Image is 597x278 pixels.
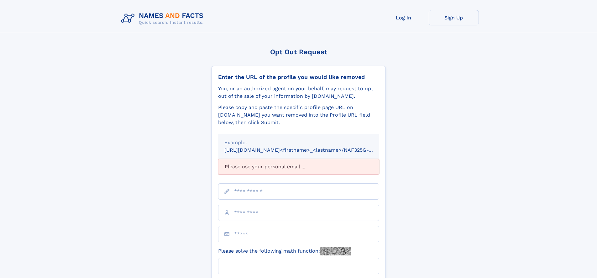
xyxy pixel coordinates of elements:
div: Example: [224,139,373,146]
div: Please use your personal email ... [218,159,379,175]
small: [URL][DOMAIN_NAME]<firstname>_<lastname>/NAF325G-xxxxxxxx [224,147,391,153]
a: Log In [379,10,429,25]
a: Sign Up [429,10,479,25]
div: You, or an authorized agent on your behalf, may request to opt-out of the sale of your informatio... [218,85,379,100]
img: Logo Names and Facts [118,10,209,27]
label: Please solve the following math function: [218,247,351,255]
div: Enter the URL of the profile you would like removed [218,74,379,81]
div: Please copy and paste the specific profile page URL on [DOMAIN_NAME] you want removed into the Pr... [218,104,379,126]
div: Opt Out Request [212,48,386,56]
